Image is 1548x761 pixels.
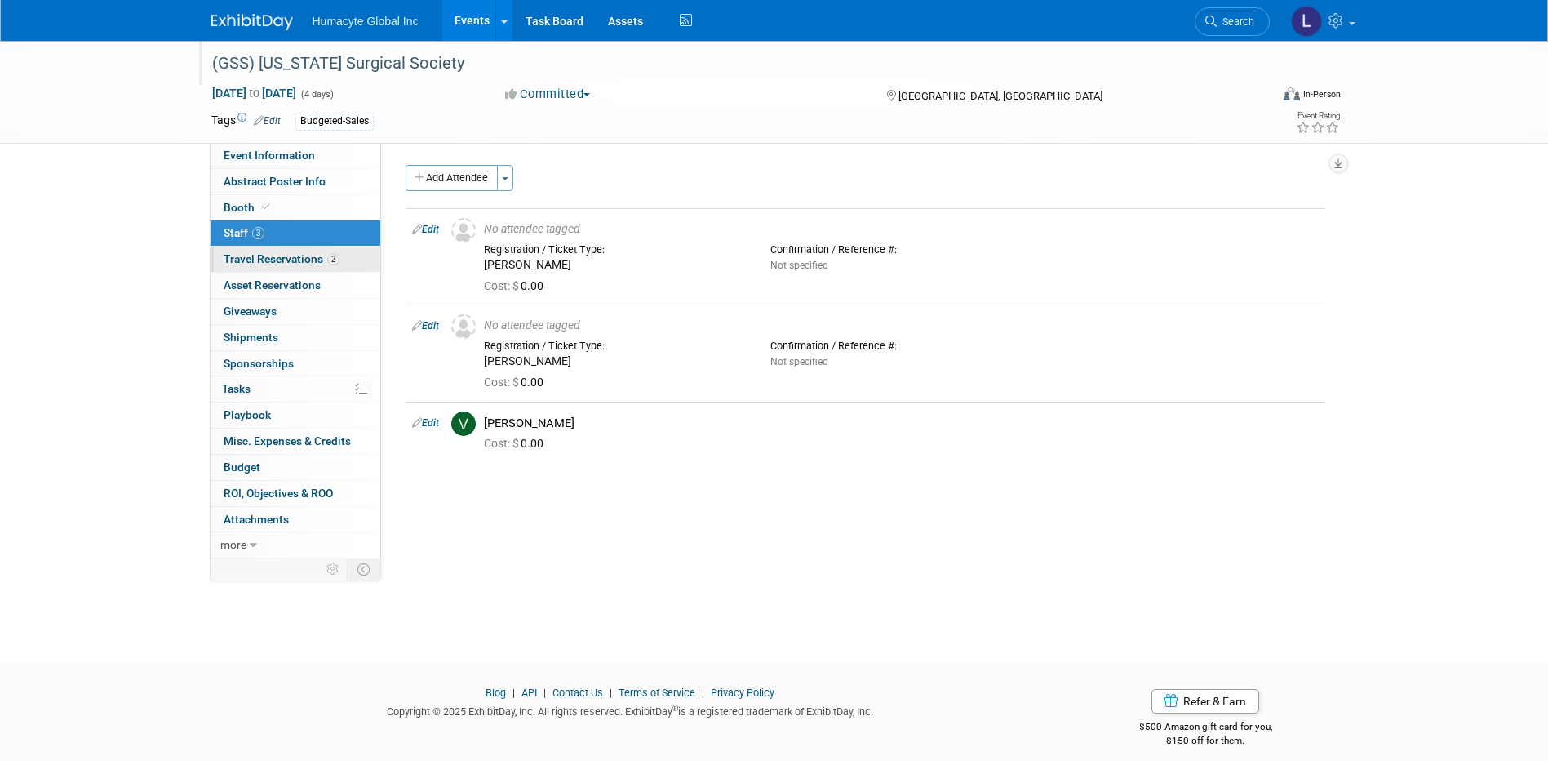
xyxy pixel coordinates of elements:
[484,318,1319,333] div: No attendee tagged
[605,687,616,699] span: |
[484,416,1319,431] div: [PERSON_NAME]
[1151,689,1259,714] a: Refer & Earn
[347,559,380,580] td: Toggle Event Tabs
[211,481,380,506] a: ROI, Objectives & ROO
[521,687,537,699] a: API
[451,412,476,436] img: V.jpg
[211,112,281,131] td: Tags
[254,115,281,127] a: Edit
[1074,710,1337,747] div: $500 Amazon gift card for you,
[295,113,374,130] div: Budgeted-Sales
[412,224,439,235] a: Edit
[711,687,774,699] a: Privacy Policy
[211,403,380,428] a: Playbook
[206,49,1245,78] div: (GSS) [US_STATE] Surgical Society
[484,354,746,369] div: [PERSON_NAME]
[211,247,380,272] a: Travel Reservations2
[412,417,439,429] a: Edit
[211,86,297,100] span: [DATE] [DATE]
[211,507,380,532] a: Attachments
[252,227,264,239] span: 3
[484,376,550,389] span: 0.00
[224,357,294,370] span: Sponsorships
[211,455,380,480] a: Budget
[319,559,348,580] td: Personalize Event Tab Strip
[211,14,293,30] img: ExhibitDay
[299,89,334,100] span: (4 days)
[539,687,550,699] span: |
[451,218,476,243] img: Unassigned-User-Icon.png
[262,202,270,211] i: Booth reservation complete
[224,461,260,474] span: Budget
[484,437,550,450] span: 0.00
[451,314,476,339] img: Unassigned-User-Icon.png
[698,687,708,699] span: |
[552,687,603,699] a: Contact Us
[770,243,1032,256] div: Confirmation / Reference #:
[224,331,278,344] span: Shipments
[222,382,251,395] span: Tasks
[484,376,521,389] span: Cost: $
[1284,87,1300,100] img: Format-Inperson.png
[224,149,315,162] span: Event Information
[484,279,550,292] span: 0.00
[1296,112,1340,120] div: Event Rating
[224,278,321,291] span: Asset Reservations
[406,165,498,191] button: Add Attendee
[211,220,380,246] a: Staff3
[246,87,262,100] span: to
[1291,6,1322,37] img: Linda Hamilton
[1074,734,1337,748] div: $150 off for them.
[224,305,277,318] span: Giveaways
[484,340,746,353] div: Registration / Ticket Type:
[412,320,439,332] a: Edit
[211,299,380,324] a: Giveaways
[224,434,351,447] span: Misc. Expenses & Credits
[1302,88,1341,100] div: In-Person
[211,532,380,558] a: more
[770,260,828,271] span: Not specified
[224,513,289,526] span: Attachments
[220,538,246,551] span: more
[1217,16,1254,28] span: Search
[224,487,333,500] span: ROI, Objectives & ROO
[770,340,1032,353] div: Confirmation / Reference #:
[484,258,746,273] div: [PERSON_NAME]
[484,279,521,292] span: Cost: $
[224,175,326,188] span: Abstract Poster Info
[211,195,380,220] a: Booth
[211,376,380,402] a: Tasks
[499,86,597,103] button: Committed
[508,687,519,699] span: |
[211,273,380,298] a: Asset Reservations
[672,704,678,713] sup: ®
[224,408,271,421] span: Playbook
[484,437,521,450] span: Cost: $
[211,143,380,168] a: Event Information
[1195,7,1270,36] a: Search
[484,222,1319,237] div: No attendee tagged
[224,226,264,239] span: Staff
[211,429,380,454] a: Misc. Expenses & Credits
[211,169,380,194] a: Abstract Poster Info
[1173,85,1342,109] div: Event Format
[486,687,506,699] a: Blog
[211,351,380,376] a: Sponsorships
[619,687,695,699] a: Terms of Service
[211,325,380,350] a: Shipments
[211,701,1050,719] div: Copyright © 2025 ExhibitDay, Inc. All rights reserved. ExhibitDay is a registered trademark of Ex...
[313,15,419,28] span: Humacyte Global Inc
[224,201,273,214] span: Booth
[327,253,339,265] span: 2
[770,356,828,367] span: Not specified
[484,243,746,256] div: Registration / Ticket Type:
[224,252,339,265] span: Travel Reservations
[898,90,1102,102] span: [GEOGRAPHIC_DATA], [GEOGRAPHIC_DATA]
